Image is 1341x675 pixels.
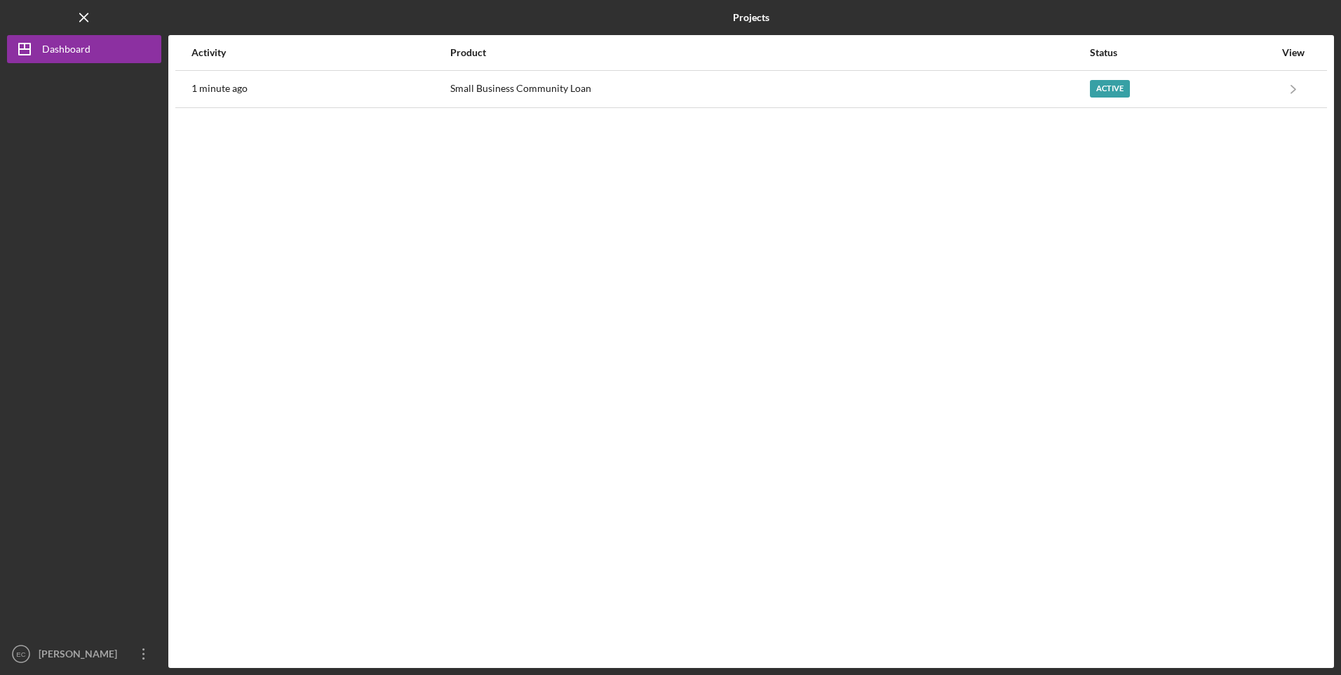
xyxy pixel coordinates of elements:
[191,83,248,94] time: 2025-08-29 22:33
[7,640,161,668] button: EC[PERSON_NAME]
[7,35,161,63] button: Dashboard
[42,35,90,67] div: Dashboard
[35,640,126,671] div: [PERSON_NAME]
[191,47,449,58] div: Activity
[16,650,25,658] text: EC
[1276,47,1311,58] div: View
[1090,80,1130,98] div: Active
[733,12,769,23] b: Projects
[450,72,1089,107] div: Small Business Community Loan
[450,47,1089,58] div: Product
[1090,47,1274,58] div: Status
